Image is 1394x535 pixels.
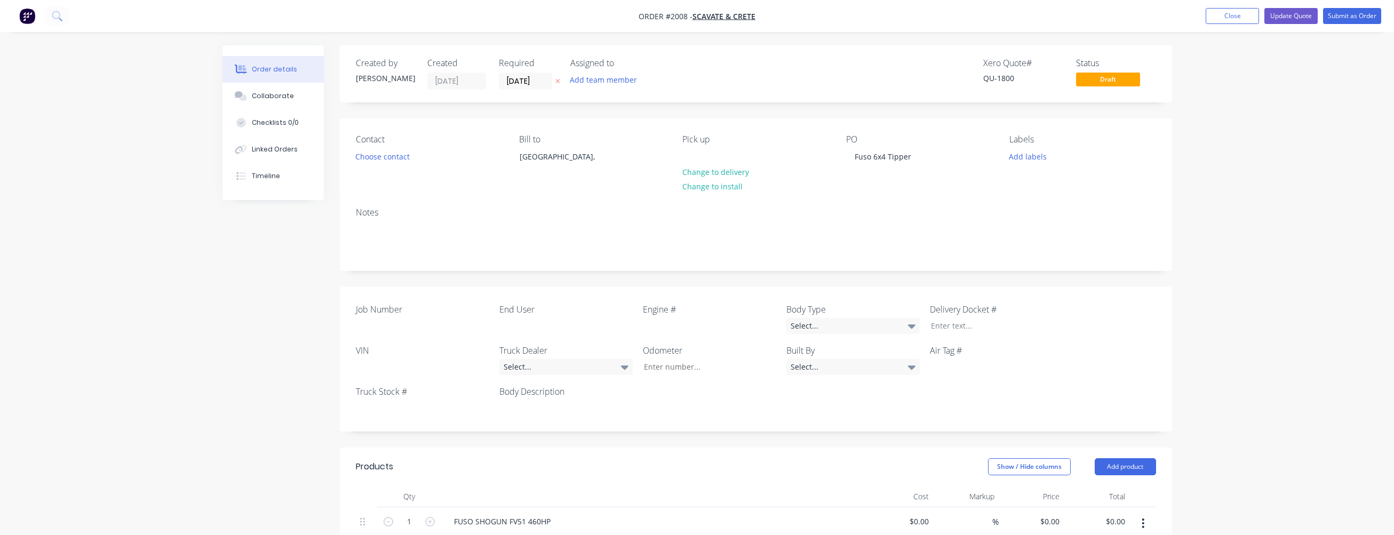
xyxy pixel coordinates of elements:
div: [GEOGRAPHIC_DATA], [520,149,608,164]
label: Truck Dealer [499,344,633,357]
div: Products [356,460,393,473]
div: Linked Orders [252,145,298,154]
div: Pick up [682,134,829,145]
button: Timeline [222,163,324,189]
div: [GEOGRAPHIC_DATA], [511,149,617,183]
div: Created by [356,58,415,68]
button: Checklists 0/0 [222,109,324,136]
label: Engine # [643,303,776,316]
div: Notes [356,207,1156,218]
button: Linked Orders [222,136,324,163]
button: Close [1206,8,1259,24]
div: Qty [377,486,441,507]
span: % [992,516,999,528]
label: Truck Stock # [356,385,489,398]
div: Bill to [519,134,665,145]
label: Body Type [786,303,920,316]
button: Show / Hide columns [988,458,1071,475]
button: Change to delivery [676,164,754,179]
button: Collaborate [222,83,324,109]
button: Order details [222,56,324,83]
button: Add product [1095,458,1156,475]
a: Scavate & Crete [692,11,755,21]
span: Order #2008 - [639,11,692,21]
div: Markup [933,486,999,507]
div: [PERSON_NAME] [356,73,415,84]
div: Select... [786,318,920,334]
div: FUSO SHOGUN FV51 460HP [445,514,559,529]
div: Checklists 0/0 [252,118,299,127]
button: Add labels [1003,149,1053,163]
div: Fuso 6x4 Tipper [846,149,920,164]
span: Draft [1076,73,1140,86]
div: Total [1064,486,1129,507]
label: Built By [786,344,920,357]
label: Body Description [499,385,633,398]
label: End User [499,303,633,316]
div: Select... [499,359,633,375]
label: Job Number [356,303,489,316]
button: Submit as Order [1323,8,1381,24]
div: Status [1076,58,1156,68]
button: Add team member [570,73,643,87]
div: Created [427,58,486,68]
div: Labels [1009,134,1156,145]
button: Add team member [564,73,642,87]
div: Price [999,486,1064,507]
label: VIN [356,344,489,357]
div: Order details [252,65,297,74]
div: Xero Quote # [983,58,1063,68]
button: Update Quote [1264,8,1318,24]
div: PO [846,134,992,145]
div: Collaborate [252,91,294,101]
div: Contact [356,134,502,145]
label: Odometer [643,344,776,357]
div: Assigned to [570,58,677,68]
div: Timeline [252,171,280,181]
input: Enter number... [635,359,776,375]
div: Cost [868,486,934,507]
div: QU-1800 [983,73,1063,84]
button: Change to install [676,179,748,194]
label: Air Tag # [930,344,1063,357]
img: Factory [19,8,35,24]
div: Required [499,58,557,68]
button: Choose contact [349,149,415,163]
label: Delivery Docket # [930,303,1063,316]
div: Select... [786,359,920,375]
